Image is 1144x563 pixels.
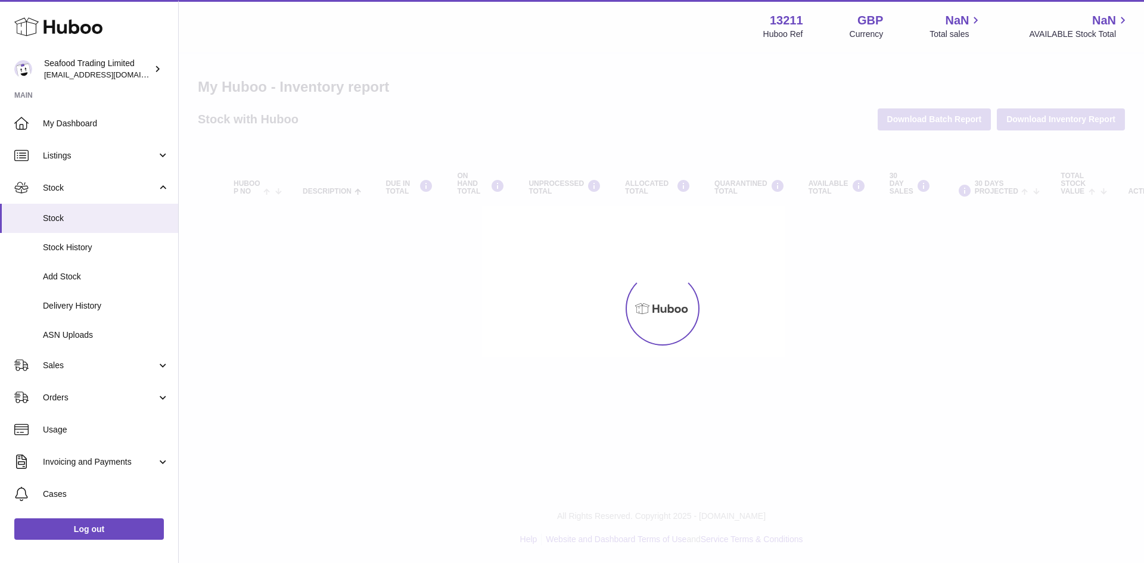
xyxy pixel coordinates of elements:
[43,456,157,468] span: Invoicing and Payments
[1092,13,1116,29] span: NaN
[929,29,983,40] span: Total sales
[14,60,32,78] img: online@rickstein.com
[850,29,884,40] div: Currency
[770,13,803,29] strong: 13211
[43,182,157,194] span: Stock
[1029,29,1130,40] span: AVAILABLE Stock Total
[43,271,169,282] span: Add Stock
[43,300,169,312] span: Delivery History
[1029,13,1130,40] a: NaN AVAILABLE Stock Total
[929,13,983,40] a: NaN Total sales
[14,518,164,540] a: Log out
[43,118,169,129] span: My Dashboard
[43,329,169,341] span: ASN Uploads
[43,150,157,161] span: Listings
[857,13,883,29] strong: GBP
[763,29,803,40] div: Huboo Ref
[43,392,157,403] span: Orders
[43,242,169,253] span: Stock History
[44,70,175,79] span: [EMAIL_ADDRESS][DOMAIN_NAME]
[44,58,151,80] div: Seafood Trading Limited
[945,13,969,29] span: NaN
[43,424,169,436] span: Usage
[43,360,157,371] span: Sales
[43,213,169,224] span: Stock
[43,489,169,500] span: Cases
